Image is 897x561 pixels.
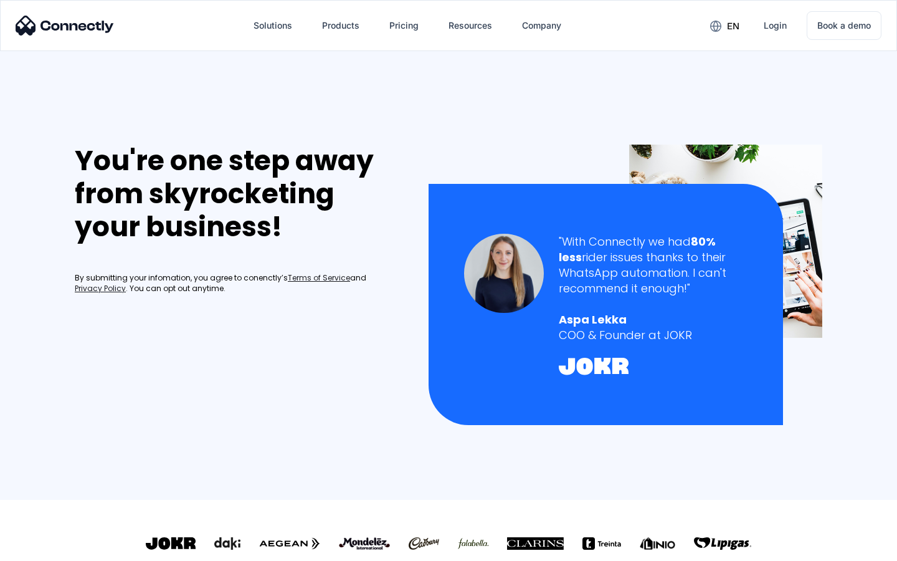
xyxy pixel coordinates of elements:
aside: Language selected: English [12,539,75,557]
div: Pricing [389,17,419,34]
img: Connectly Logo [16,16,114,36]
div: Products [322,17,359,34]
a: Privacy Policy [75,284,126,294]
ul: Language list [25,539,75,557]
div: "With Connectly we had rider issues thanks to their WhatsApp automation. I can't recommend it eno... [559,234,747,297]
div: en [727,17,739,35]
div: By submitting your infomation, you agree to conenctly’s and . You can opt out anytime. [75,273,402,294]
div: Resources [448,17,492,34]
div: Company [522,17,561,34]
div: You're one step away from skyrocketing your business! [75,145,402,243]
div: Solutions [254,17,292,34]
a: Pricing [379,11,429,41]
a: Book a demo [807,11,881,40]
a: Login [754,11,797,41]
strong: Aspa Lekka [559,312,627,327]
div: COO & Founder at JOKR [559,327,747,343]
div: Login [764,17,787,34]
strong: 80% less [559,234,716,265]
a: Terms of Service [288,273,350,284]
